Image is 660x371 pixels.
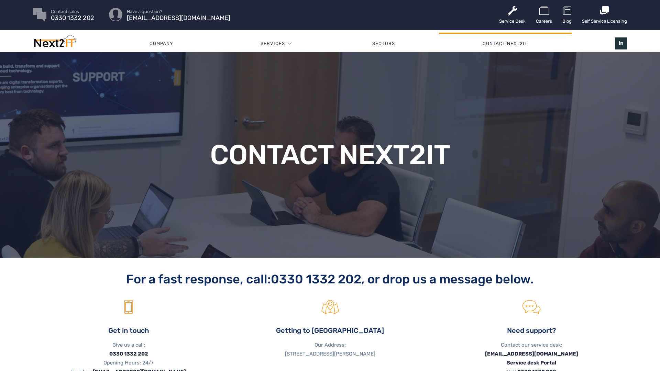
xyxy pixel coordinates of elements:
[33,35,76,50] img: Next2IT
[33,272,627,286] h2: For a fast response, call: , or drop us a message below.
[329,33,439,54] a: Sectors
[261,33,285,54] a: Services
[33,326,224,335] h4: Get in touch
[51,16,94,20] span: 0330 1332 202
[109,351,148,357] a: 0330 1332 202
[485,351,578,357] a: [EMAIL_ADDRESS][DOMAIN_NAME]
[106,33,217,54] a: Company
[436,326,627,335] h4: Need support?
[127,16,230,20] span: [EMAIL_ADDRESS][DOMAIN_NAME]
[234,340,426,358] p: Our Address: [STREET_ADDRESS][PERSON_NAME]
[181,141,478,169] h1: Contact Next2IT
[127,9,230,14] span: Have a question?
[127,9,230,20] a: Have a question? [EMAIL_ADDRESS][DOMAIN_NAME]
[271,272,361,286] a: 0330 1332 202
[507,360,556,366] a: Service desk Portal
[234,326,426,335] h4: Getting to [GEOGRAPHIC_DATA]
[51,9,94,14] span: Contact sales
[439,33,572,54] a: Contact Next2IT
[51,9,94,20] a: Contact sales 0330 1332 202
